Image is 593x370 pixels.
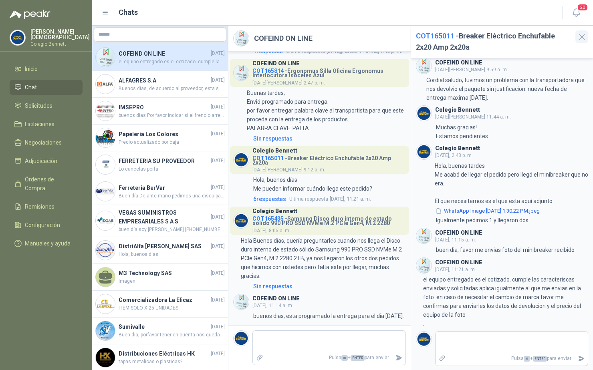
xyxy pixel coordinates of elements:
[119,242,209,251] h4: DistriAlfa [PERSON_NAME] SAS
[25,83,37,92] span: Chat
[211,76,225,84] span: [DATE]
[96,48,115,67] img: Company Logo
[423,275,588,328] p: el equipo entregado es el cotizado. cumple las caracteriscas enviadas y solicitadas aplica igualm...
[10,10,50,19] img: Logo peakr
[10,236,83,251] a: Manuales y ayuda
[253,282,292,291] div: Sin respuestas
[92,44,228,71] a: Company LogoCOFEIND ON LINE[DATE]el equipo entregado es el cotizado. cumple las caracteriscas env...
[416,258,432,273] img: Company Logo
[92,291,228,318] a: Company LogoComercializadora La Eficaz[DATE]ITEM SOLO X 25 UNIDADES
[119,226,225,233] span: buen día soy [PERSON_NAME] [PHONE_NUMBER] whatsapp
[524,356,530,362] span: ⌘
[25,239,71,248] span: Manuales y ayuda
[119,251,225,258] span: Hola, buenos días
[25,64,38,73] span: Inicio
[435,67,508,72] span: [DATE][PERSON_NAME] 9:59 a. m.
[119,358,225,366] span: tapas metalicas o plasticas?
[253,351,266,365] label: Adjuntar archivos
[341,355,348,361] span: ⌘
[252,66,406,78] h4: - Ergonomus Silla Oficina Ergonomus Interlocutora Isoceles Azul
[252,167,325,173] span: [DATE][PERSON_NAME] 9:12 a. m.
[10,135,83,150] a: Negociaciones
[252,155,284,161] span: COT165011
[25,138,62,147] span: Negociaciones
[234,152,249,167] img: Company Logo
[10,172,83,196] a: Órdenes de Compra
[119,331,225,339] span: Buen dia, porfavor tener en cuenta nos queda solo 1 unidad.
[119,296,209,304] h4: Comercializadora La Eficaz
[435,146,480,151] h3: Colegio Bennett
[211,243,225,250] span: [DATE]
[392,351,405,365] button: Enviar
[416,144,432,159] img: Company Logo
[234,31,249,46] img: Company Logo
[416,30,571,53] h2: - Breaker Eléctrico Enchufable 2x20 Amp 2x20a
[254,33,313,44] h2: COFEIND ON LINE
[119,277,225,285] span: Imagen
[416,332,432,347] img: Company Logo
[30,29,90,40] p: [PERSON_NAME] [DEMOGRAPHIC_DATA]
[119,85,225,92] span: Buenos dias, de acuerdo al proveedor, esta semana estarán recogiendo la silla.
[252,149,297,153] h3: Colegio Bennett
[119,183,209,192] h4: Ferreteria BerVar
[533,356,547,362] span: ENTER
[119,103,209,112] h4: IMSEPRO
[266,351,392,365] p: Pulsa + para enviar
[435,161,588,205] p: Hola, buenas tardes Me acabó de llegar el pedido pero llegó el minibreaker que no era. El que nec...
[289,195,328,203] span: Ultima respuesta
[10,80,83,95] a: Chat
[10,117,83,132] a: Licitaciones
[96,241,115,260] img: Company Logo
[119,130,209,139] h4: Papeleria Los Colores
[211,296,225,304] span: [DATE]
[416,106,432,121] img: Company Logo
[25,221,60,229] span: Configuración
[10,217,83,233] a: Configuración
[252,80,325,86] span: [DATE][PERSON_NAME] 2:47 p. m.
[92,151,228,178] a: Company LogoFERRETERIA SU PROVEEDOR[DATE]Lo cancelas porfa
[252,296,300,301] h3: COFEIND ON LINE
[435,60,482,65] h3: COFEIND ON LINE
[119,7,138,18] h1: Chats
[92,318,228,344] a: Company LogoSumivalle[DATE]Buen dia, porfavor tener en cuenta nos queda solo 1 unidad.
[92,125,228,151] a: Company LogoPapeleria Los Colores[DATE]Precio actualizado por caja
[252,209,297,213] h3: Colegio Bennett
[96,128,115,147] img: Company Logo
[10,199,83,214] a: Remisiones
[92,205,228,237] a: Company LogoVEGAS SUMINISTROS EMPRESARIALES S A S[DATE]buen día soy [PERSON_NAME] [PHONE_NUMBER] ...
[119,49,209,58] h4: COFEIND ON LINE
[575,352,588,366] button: Enviar
[435,260,482,265] h3: COFEIND ON LINE
[252,195,406,203] a: 6respuestasUltima respuesta[DATE], 11:21 a. m.
[253,312,404,320] p: buenos dias, esta programado la entrega para el dia [DATE].
[252,61,300,66] h3: COFEIND ON LINE
[211,350,225,358] span: [DATE]
[92,71,228,98] a: Company LogoALFAGRES S.A[DATE]Buenos dias, de acuerdo al proveedor, esta semana estarán recogiend...
[119,58,225,66] span: el equipo entregado es el cotizado. cumple las caracteriscas enviadas y solicitadas aplica igualm...
[436,216,528,225] p: Igualmente pedimos 1 y llegaron dos
[119,304,225,312] span: ITEM SOLO X 25 UNIDADES
[252,303,293,308] span: [DATE], 11:14 a. m.
[436,245,575,254] p: buen dia, favor me envias foto del minibreaker recibido
[10,153,83,169] a: Adjudicación
[211,269,225,277] span: [DATE]
[449,352,575,366] p: Pulsa + para enviar
[211,50,225,57] span: [DATE]
[234,65,249,80] img: Company Logo
[119,269,209,277] h4: M3 Technology SAS
[436,123,488,141] p: Muchas gracias! Estamos pendientes
[96,155,115,174] img: Company Logo
[119,192,225,200] span: Buen día De ante mano pedimos una disculpa por lo sucedido, novedad de la cotizacion el valor es ...
[211,157,225,165] span: [DATE]
[10,98,83,113] a: Solicitudes
[211,184,225,191] span: [DATE]
[416,32,454,40] span: COT165011
[435,114,511,120] span: [DATE][PERSON_NAME] 11:44 a. m.
[92,178,228,205] a: Company LogoFerreteria BerVar[DATE]Buen día De ante mano pedimos una disculpa por lo sucedido, no...
[25,175,75,193] span: Órdenes de Compra
[96,348,115,367] img: Company Logo
[119,76,209,85] h4: ALFAGRES S.A
[436,352,449,366] label: Adjuntar archivos
[10,61,83,76] a: Inicio
[25,120,54,129] span: Licitaciones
